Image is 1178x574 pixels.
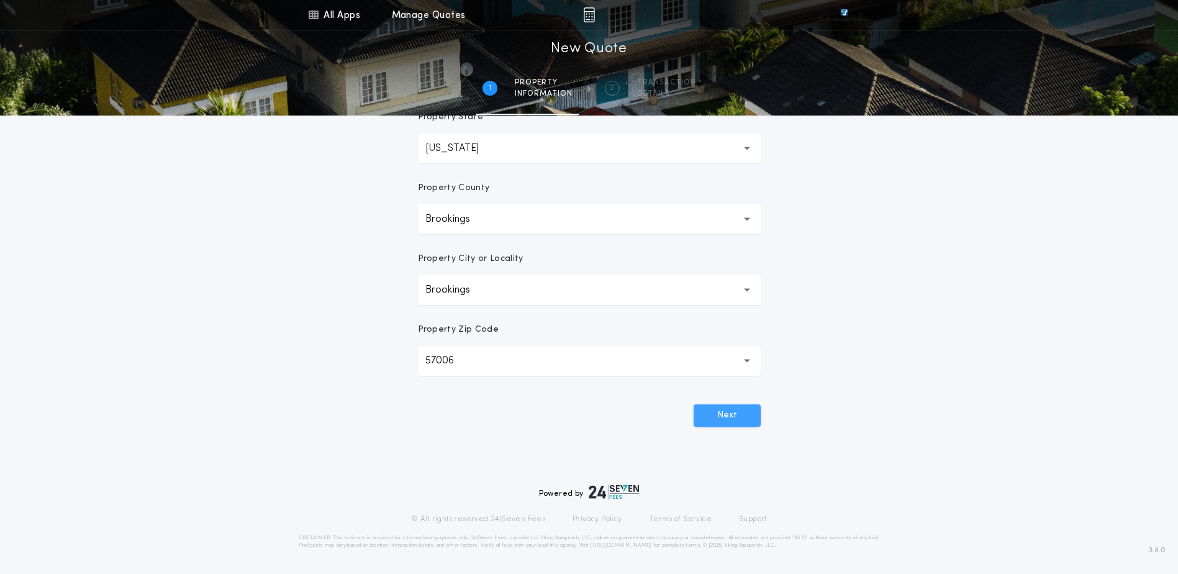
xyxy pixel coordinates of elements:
[418,324,499,336] p: Property Zip Code
[650,514,712,524] a: Terms of Service
[418,111,483,124] p: Property State
[418,275,761,305] button: Brookings
[573,514,622,524] a: Privacy Policy
[590,543,651,548] a: [URL][DOMAIN_NAME]
[299,534,880,549] p: DISCLAIMER: This estimate is provided for informational purposes only. 24|Seven Fees, a product o...
[418,346,761,376] button: 57006
[489,83,491,93] h2: 1
[425,212,490,227] p: Brookings
[589,485,640,499] img: logo
[515,89,573,99] span: information
[818,9,870,21] img: vs-icon
[418,182,490,194] p: Property County
[515,78,573,88] span: Property
[411,514,545,524] p: © All rights reserved. 24|Seven Fees
[551,39,627,59] h1: New Quote
[694,404,761,427] button: Next
[425,141,499,156] p: [US_STATE]
[610,83,614,93] h2: 2
[425,283,490,298] p: Brookings
[418,253,523,265] p: Property City or Locality
[418,204,761,234] button: Brookings
[418,134,761,163] button: [US_STATE]
[739,514,767,524] a: Support
[637,89,696,99] span: details
[583,7,595,22] img: img
[539,485,640,499] div: Powered by
[425,353,474,368] p: 57006
[1149,545,1166,556] span: 3.8.0
[637,78,696,88] span: Transaction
